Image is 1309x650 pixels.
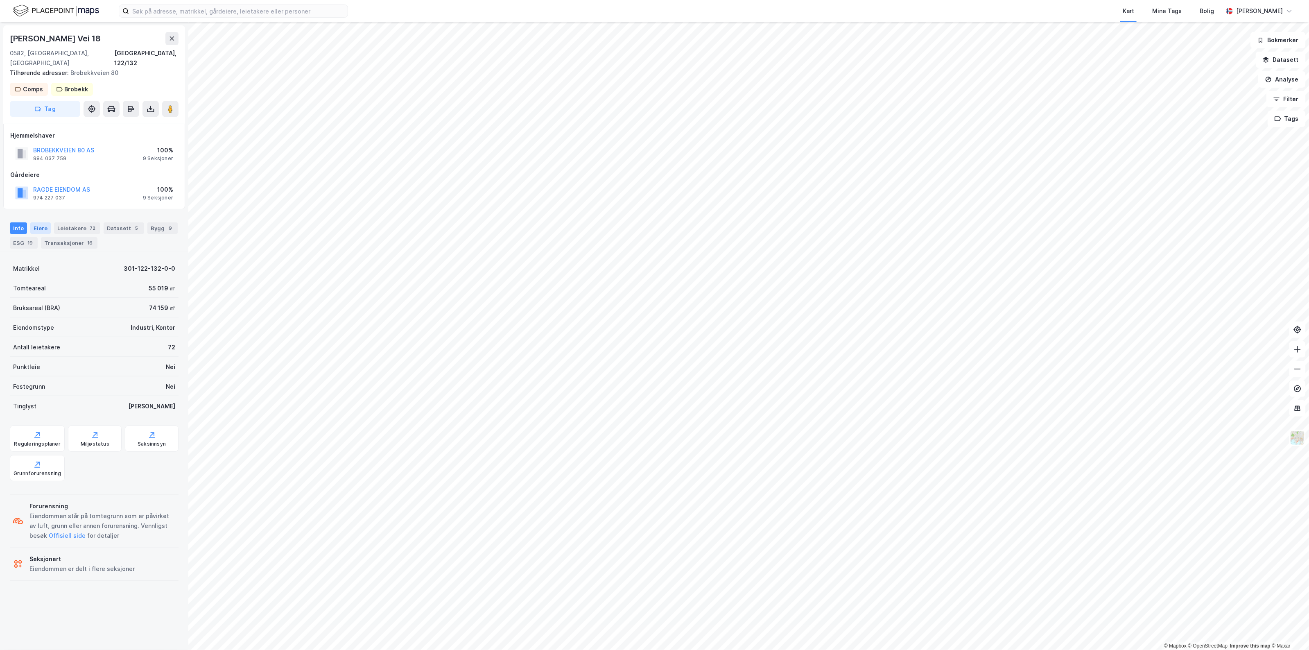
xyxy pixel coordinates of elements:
[1152,6,1182,16] div: Mine Tags
[10,101,80,117] button: Tag
[168,342,175,352] div: 72
[147,222,178,234] div: Bygg
[1268,611,1309,650] iframe: Chat Widget
[124,264,175,274] div: 301-122-132-0-0
[30,222,51,234] div: Eiere
[26,239,34,247] div: 19
[133,224,141,232] div: 5
[13,382,45,392] div: Festegrunn
[166,382,175,392] div: Nei
[10,131,178,140] div: Hjemmelshaver
[104,222,144,234] div: Datasett
[64,84,88,94] div: Brobekk
[149,283,175,293] div: 55 019 ㎡
[29,564,135,574] div: Eiendommen er delt i flere seksjoner
[1250,32,1306,48] button: Bokmerker
[166,224,174,232] div: 9
[10,32,102,45] div: [PERSON_NAME] Vei 18
[13,342,60,352] div: Antall leietakere
[1123,6,1134,16] div: Kart
[1268,111,1306,127] button: Tags
[10,237,38,249] div: ESG
[10,69,70,76] span: Tilhørende adresser:
[13,362,40,372] div: Punktleie
[143,155,173,162] div: 9 Seksjoner
[1164,643,1187,649] a: Mapbox
[131,323,175,333] div: Industri, Kontor
[23,84,43,94] div: Comps
[143,145,173,155] div: 100%
[114,48,179,68] div: [GEOGRAPHIC_DATA], 122/132
[54,222,100,234] div: Leietakere
[13,264,40,274] div: Matrikkel
[1266,91,1306,107] button: Filter
[29,554,135,564] div: Seksjonert
[10,48,114,68] div: 0582, [GEOGRAPHIC_DATA], [GEOGRAPHIC_DATA]
[86,239,94,247] div: 16
[129,5,348,17] input: Søk på adresse, matrikkel, gårdeiere, leietakere eller personer
[1188,643,1228,649] a: OpenStreetMap
[10,222,27,234] div: Info
[81,441,109,447] div: Miljøstatus
[13,401,36,411] div: Tinglyst
[1256,52,1306,68] button: Datasett
[41,237,97,249] div: Transaksjoner
[1236,6,1283,16] div: [PERSON_NAME]
[1290,430,1305,446] img: Z
[10,170,178,180] div: Gårdeiere
[149,303,175,313] div: 74 159 ㎡
[138,441,166,447] div: Saksinnsyn
[88,224,97,232] div: 72
[143,195,173,201] div: 9 Seksjoner
[29,501,175,511] div: Forurensning
[14,470,61,477] div: Grunnforurensning
[13,4,99,18] img: logo.f888ab2527a4732fd821a326f86c7f29.svg
[14,441,61,447] div: Reguleringsplaner
[10,68,172,78] div: Brobekkveien 80
[33,195,65,201] div: 974 227 037
[33,155,66,162] div: 984 037 759
[166,362,175,372] div: Nei
[13,303,60,313] div: Bruksareal (BRA)
[128,401,175,411] div: [PERSON_NAME]
[1230,643,1271,649] a: Improve this map
[13,283,46,293] div: Tomteareal
[143,185,173,195] div: 100%
[1200,6,1214,16] div: Bolig
[29,511,175,541] div: Eiendommen står på tomtegrunn som er påvirket av luft, grunn eller annen forurensning. Vennligst ...
[13,323,54,333] div: Eiendomstype
[1258,71,1306,88] button: Analyse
